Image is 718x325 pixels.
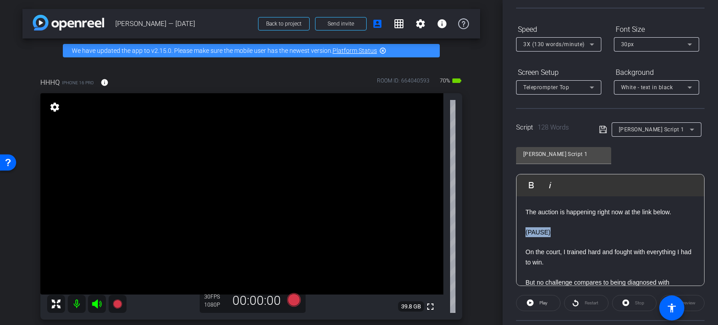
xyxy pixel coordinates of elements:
span: Teleprompter Top [523,84,569,91]
p: But no challenge compares to being diagnosed with [MEDICAL_DATA]. [525,277,695,298]
span: FPS [210,294,220,300]
span: Back to project [266,21,302,27]
div: We have updated the app to v2.15.0. Please make sure the mobile user has the newest version. [63,44,440,57]
span: 30px [621,41,634,48]
mat-icon: settings [415,18,426,29]
div: 1080P [204,301,227,308]
mat-icon: info [101,78,109,87]
span: 70% [438,74,451,88]
span: 128 Words [538,123,569,131]
mat-icon: settings [48,102,61,113]
button: Back to project [258,17,310,30]
div: 30 [204,293,227,300]
mat-icon: info [437,18,447,29]
div: Screen Setup [516,65,601,80]
button: Play [516,295,560,311]
button: Send invite [315,17,367,30]
input: Title [523,149,604,160]
button: Italic (⌘I) [542,176,559,194]
mat-icon: grid_on [394,18,404,29]
div: Script [516,122,587,133]
span: White - text in black [621,84,673,91]
p: The auction is happening right now at the link below. [525,207,695,217]
div: 00:00:00 [227,293,287,308]
mat-icon: fullscreen [425,301,436,312]
mat-icon: battery_std [451,75,462,86]
span: [PERSON_NAME] Script 1 [619,126,684,133]
div: Background [614,65,699,80]
p: On the court, I trained hard and fought with everything I had to win. [525,247,695,267]
span: [PERSON_NAME] — [DATE] [115,15,253,33]
img: app-logo [33,15,104,30]
button: Bold (⌘B) [523,176,540,194]
span: 39.8 GB [398,301,424,312]
span: HHHQ [40,78,60,87]
div: Font Size [614,22,699,37]
div: ROOM ID: 664040593 [377,77,429,90]
mat-icon: highlight_off [379,47,386,54]
span: iPhone 16 Pro [62,79,94,86]
mat-icon: account_box [372,18,383,29]
span: Play [539,300,547,305]
p: (PAUSE) [525,227,695,237]
span: Send invite [328,20,354,27]
span: 3X (130 words/minute) [523,41,585,48]
div: Speed [516,22,601,37]
a: Platform Status [333,47,377,54]
mat-icon: accessibility [666,303,677,313]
